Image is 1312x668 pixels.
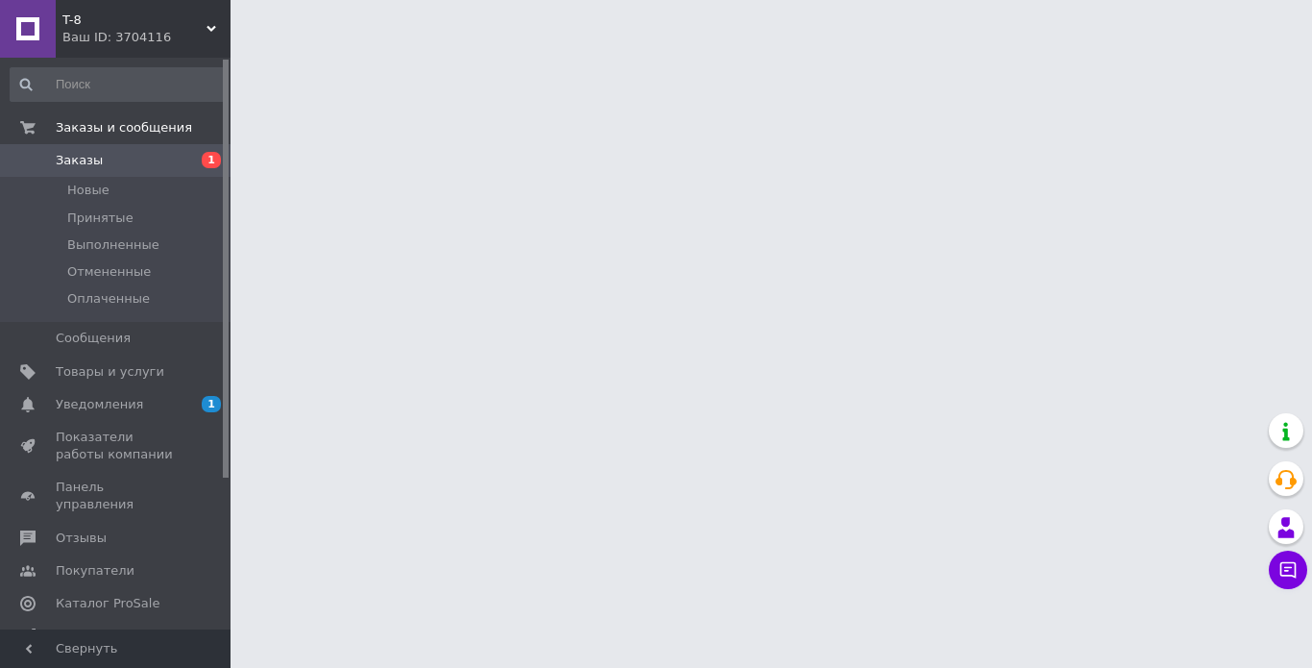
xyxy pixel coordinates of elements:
div: Ваш ID: 3704116 [62,29,231,46]
span: 1 [202,396,221,412]
span: Покупатели [56,562,134,580]
span: Отзывы [56,530,107,547]
span: Аналитика [56,628,127,645]
span: Оплаченные [67,290,150,308]
span: Сообщения [56,330,131,347]
input: Поиск [10,67,227,102]
span: Выполненные [67,236,159,254]
span: Уведомления [56,396,143,413]
span: Товары и услуги [56,363,164,381]
span: Заказы и сообщения [56,119,192,136]
span: Новые [67,182,109,199]
span: 1 [202,152,221,168]
span: Принятые [67,210,134,227]
button: Чат с покупателем [1269,551,1307,589]
span: Отмененные [67,263,151,281]
span: Каталог ProSale [56,595,159,612]
span: Показатели работы компании [56,429,178,463]
span: T-8 [62,12,207,29]
span: Заказы [56,152,103,169]
span: Панель управления [56,479,178,513]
